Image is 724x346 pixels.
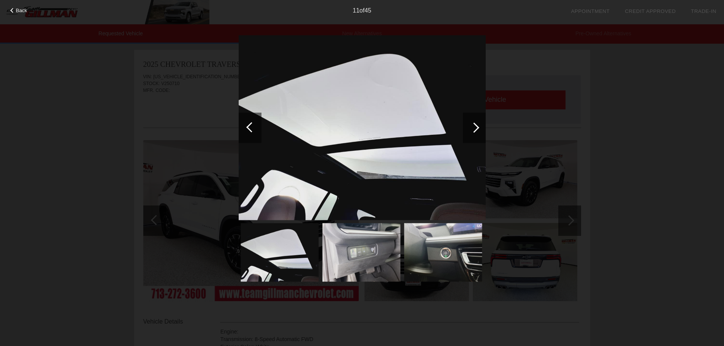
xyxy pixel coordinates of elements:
a: Appointment [571,8,610,14]
img: 927d9bae0531c2ff830d23a7eeb1f934.jpg [241,223,318,282]
span: 45 [364,7,371,14]
a: Trade-In [691,8,716,14]
img: b15ebf114bbe382b3066925b40eae6b1.jpg [322,223,400,282]
span: 11 [353,7,360,14]
a: Credit Approved [625,8,676,14]
img: 927d9bae0531c2ff830d23a7eeb1f934.jpg [239,35,486,220]
img: 2f8c36b6ff03877a30d18d0c8796ee73.jpg [404,223,482,282]
span: Back [16,8,27,13]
